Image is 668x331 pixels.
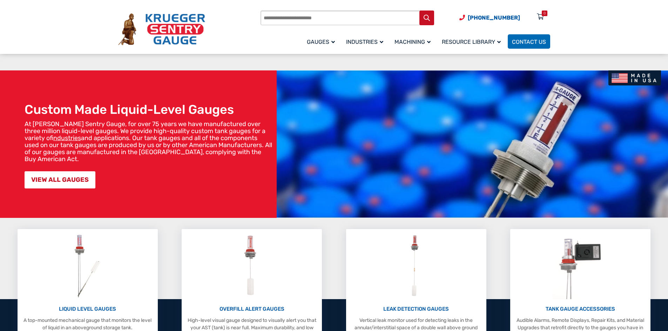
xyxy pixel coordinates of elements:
[118,13,205,46] img: Krueger Sentry Gauge
[608,70,661,85] img: Made In USA
[442,39,501,45] span: Resource Library
[552,233,609,299] img: Tank Gauge Accessories
[307,39,335,45] span: Gauges
[508,34,550,49] a: Contact Us
[53,134,81,142] a: industries
[468,14,520,21] span: [PHONE_NUMBER]
[390,33,438,50] a: Machining
[185,305,318,313] p: OVERFILL ALERT GAUGES
[21,305,154,313] p: LIQUID LEVEL GAUGES
[544,11,546,16] div: 0
[402,233,430,299] img: Leak Detection Gauges
[236,233,268,299] img: Overfill Alert Gauges
[25,171,95,188] a: VIEW ALL GAUGES
[342,33,390,50] a: Industries
[346,39,383,45] span: Industries
[459,13,520,22] a: Phone Number (920) 434-8860
[277,70,668,218] img: bg_hero_bannerksentry
[25,120,273,163] p: At [PERSON_NAME] Sentry Gauge, for over 75 years we have manufactured over three million liquid-l...
[69,233,106,299] img: Liquid Level Gauges
[303,33,342,50] a: Gauges
[514,305,647,313] p: TANK GAUGE ACCESSORIES
[394,39,431,45] span: Machining
[350,305,483,313] p: LEAK DETECTION GAUGES
[438,33,508,50] a: Resource Library
[25,102,273,117] h1: Custom Made Liquid-Level Gauges
[512,39,546,45] span: Contact Us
